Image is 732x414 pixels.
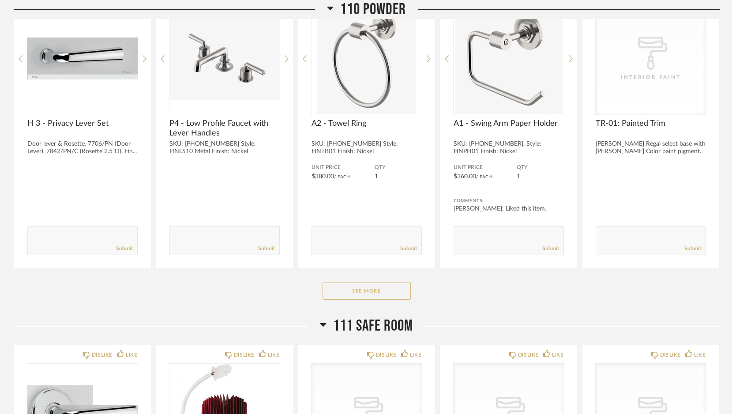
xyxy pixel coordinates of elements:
span: A1 - Swing Arm Paper Holder [454,119,564,128]
div: LIKE [410,350,421,359]
span: / Each [334,175,350,179]
div: [PERSON_NAME]: Liked this item. [454,204,564,213]
span: P4 - Low Profile Faucet with Lever Handles [169,119,280,138]
img: undefined [169,4,280,114]
span: 111 SAFE ROOM [333,316,413,335]
img: undefined [27,4,138,114]
button: See More [323,282,411,300]
span: A2 - Towel Ring [312,119,422,128]
div: LIKE [268,350,279,359]
span: Unit Price [454,164,517,171]
a: Submit [684,245,701,252]
a: Submit [542,245,559,252]
div: Interior Paint [607,73,695,82]
div: Comments: [454,196,564,205]
div: LIKE [694,350,706,359]
span: QTY [375,164,422,171]
div: SKU: [PHONE_NUMBER] Style: HNTB01 Finish: Nickel [312,140,422,155]
div: DISLIKE [518,350,539,359]
div: LIKE [126,350,137,359]
img: undefined [312,4,422,114]
div: DISLIKE [660,350,681,359]
span: 1 [517,173,520,180]
span: / Each [476,175,492,179]
span: TR-01: Painted Trim [596,119,706,128]
span: $380.00 [312,173,334,180]
div: LIKE [552,350,563,359]
div: [PERSON_NAME] Regal select base with [PERSON_NAME] Color paint pigment. ... [596,140,706,163]
span: Unit Price [312,164,375,171]
div: SKU: [PHONE_NUMBER]. Style: HNPH01 Finish: Nickel [454,140,564,155]
img: undefined [454,4,564,114]
a: Submit [258,245,275,252]
span: QTY [517,164,564,171]
div: Door lever & Rosette. 7706/PN (Door Lever), 7842/PN/C (Rosette 2.5"D). Fin... [27,140,138,155]
div: DISLIKE [92,350,113,359]
div: SKU: [PHONE_NUMBER] Style: HNLS10 Metal Finish: Nickel [169,140,280,155]
a: Submit [400,245,417,252]
span: $360.00 [454,173,476,180]
a: Submit [116,245,133,252]
div: DISLIKE [376,350,397,359]
span: H 3 - Privacy Lever Set [27,119,138,128]
span: 1 [375,173,378,180]
div: DISLIKE [234,350,255,359]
